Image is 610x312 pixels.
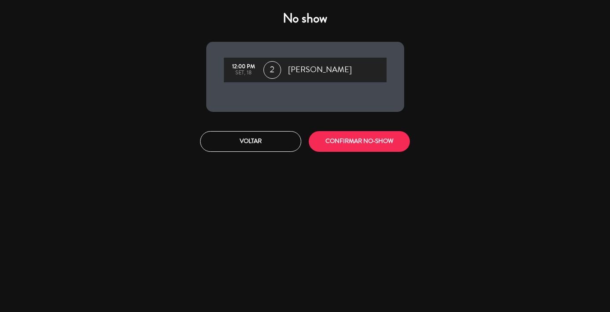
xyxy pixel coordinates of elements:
[288,63,352,77] span: [PERSON_NAME]
[228,70,259,76] div: set, 18
[263,61,281,79] span: 2
[206,11,404,26] h4: No show
[200,131,301,152] button: Voltar
[228,64,259,70] div: 12:00 PM
[309,131,410,152] button: CONFIRMAR NO-SHOW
